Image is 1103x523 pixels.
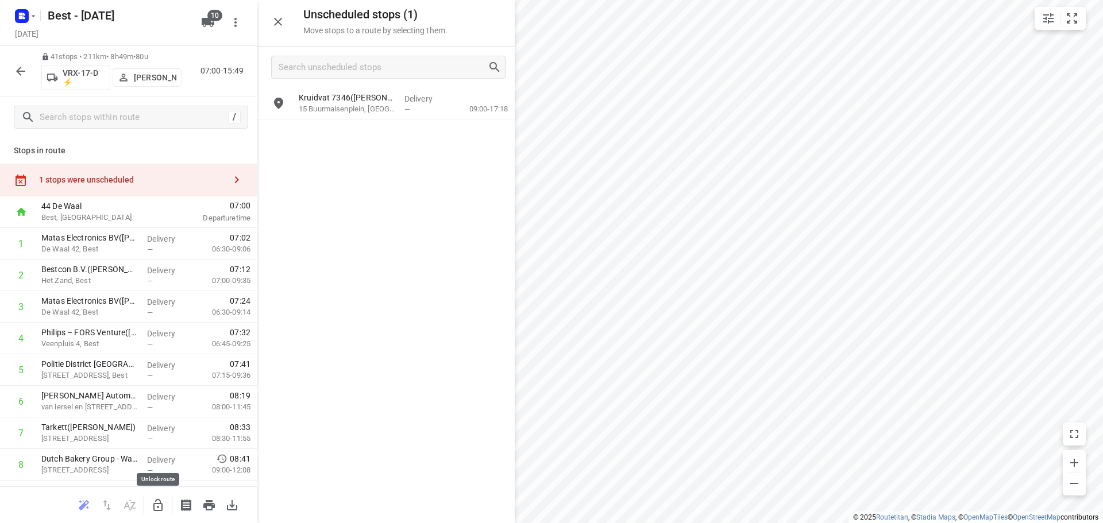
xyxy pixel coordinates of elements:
p: 07:00-09:35 [194,275,250,286]
div: 2 [18,270,24,281]
span: 07:00 [175,200,250,211]
span: Reoptimize route [72,499,95,510]
span: 07:41 [230,358,250,370]
p: Delivery [404,93,447,104]
span: — [147,308,153,317]
a: OpenMapTiles [963,513,1008,521]
p: De Waal 42, Best [41,307,138,318]
p: Stops in route [14,145,244,157]
span: 80u [136,52,148,61]
span: 07:24 [230,295,250,307]
p: 07:00-15:49 [200,65,248,77]
span: Print route [198,499,221,510]
p: Matas Electronics BV(Bernadette Antonis) [41,232,138,243]
span: Reverse route [95,499,118,510]
p: De Waal 42, Best [41,243,138,255]
p: VRX-17-D ⚡ [63,68,105,87]
p: Move stops to a route by selecting them. [303,26,448,35]
p: 07:15-09:36 [194,370,250,381]
p: Philips – FORS Venture(Anouk Wenting) [41,327,138,338]
a: Stadia Maps [916,513,955,521]
span: 08:41 [230,453,250,464]
p: Matas Electronics BV([PERSON_NAME]) [41,295,138,307]
p: 09:00-12:08 [194,464,250,476]
p: Delivery [147,233,190,245]
p: Delivery [147,391,190,402]
p: 09:00-17:18 [451,103,508,115]
p: Politie District Eindhoven - Locatie De Kempen - Best(Anouk de Graaf) [41,358,138,370]
p: Delivery [147,328,190,339]
h5: Project date [10,27,43,40]
button: VRX-17-D ⚡ [41,65,110,90]
p: Delivery [147,423,190,434]
p: Delivery [147,486,190,497]
span: 08:19 [230,390,250,401]
p: van iersel en [STREET_ADDRESS] [41,401,138,413]
span: Sort by time window [118,499,141,510]
h5: Unscheduled stops ( 1 ) [303,8,448,21]
p: Delivery [147,296,190,308]
p: Tarkett([PERSON_NAME]) [41,421,138,433]
li: © 2025 , © , © © contributors [853,513,1098,521]
p: 44 De Waal [41,200,161,212]
button: [PERSON_NAME] [113,68,182,87]
p: Departure time [175,212,250,224]
div: 1 stops were unscheduled [39,175,225,184]
input: Search unscheduled stops [279,59,488,76]
p: [STREET_ADDRESS], Best [41,370,138,381]
span: Download route [221,499,244,510]
div: 7 [18,428,24,439]
p: [STREET_ADDRESS] [41,464,138,476]
span: — [147,245,153,254]
div: / [228,111,241,123]
div: small contained button group [1035,7,1086,30]
div: 8 [18,459,24,470]
div: 5 [18,365,24,375]
p: Dutch Bakery Group - Waalwijk(Erik Massuger) [41,453,138,464]
span: — [147,403,153,412]
button: Close [267,10,290,33]
p: 06:30-09:06 [194,243,250,255]
span: — [147,371,153,380]
svg: Early [216,453,227,464]
div: 1 [18,238,24,249]
p: Veenpluis 4, Best [41,338,138,350]
p: [STREET_ADDRESS] [41,433,138,444]
span: — [147,435,153,443]
p: Best, [GEOGRAPHIC_DATA] [41,212,161,223]
a: Routetitan [876,513,908,521]
input: Search stops within route [40,109,228,126]
p: Arriva Brabant – [GEOGRAPHIC_DATA]([PERSON_NAME]) [41,485,138,496]
span: — [147,277,153,285]
p: 15 Buurmalsenplein, Tilburg [299,103,395,115]
div: Search [488,60,505,74]
p: Bestcon B.V.([PERSON_NAME]) [41,264,138,275]
span: 07:32 [230,327,250,338]
span: Print shipping labels [175,499,198,510]
p: Het Zand, Best [41,275,138,286]
span: 07:12 [230,264,250,275]
h5: Rename [43,6,192,25]
button: More [224,11,247,34]
button: Map settings [1037,7,1060,30]
span: — [404,105,410,114]
button: 10 [196,11,219,34]
div: 6 [18,396,24,407]
p: Delivery [147,454,190,466]
span: 07:02 [230,232,250,243]
p: 41 stops • 211km • 8h49m [41,52,182,63]
span: — [147,466,153,475]
p: 08:00-11:45 [194,401,250,413]
p: 08:30-11:55 [194,433,250,444]
p: Van Mossel Automotive Group(Loes Akkermans) [41,390,138,401]
p: 06:45-09:25 [194,338,250,350]
span: • [133,52,136,61]
span: 08:33 [230,421,250,433]
span: — [147,340,153,348]
div: 4 [18,333,24,344]
div: 3 [18,301,24,312]
p: 06:30-09:14 [194,307,250,318]
p: Delivery [147,359,190,371]
div: grid [257,88,515,522]
span: 09:09 [230,485,250,496]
